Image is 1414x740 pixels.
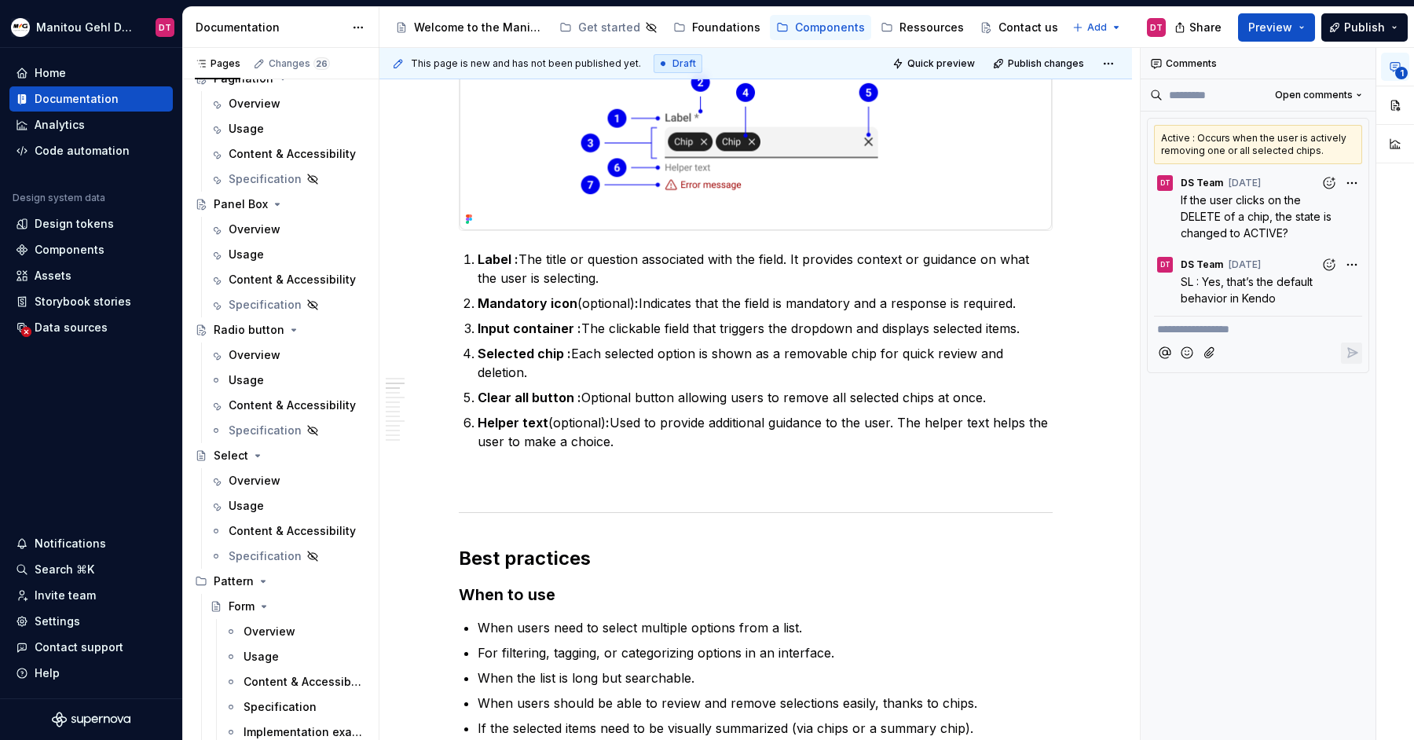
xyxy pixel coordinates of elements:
[411,57,641,70] span: This page is new and has not been published yet.
[229,473,280,489] div: Overview
[478,669,1053,687] p: When the list is long but searchable.
[35,91,119,107] div: Documentation
[9,557,173,582] button: Search ⌘K
[553,15,664,40] a: Get started
[899,20,964,35] div: Ressources
[229,523,356,539] div: Content & Accessibility
[229,372,264,388] div: Usage
[1341,172,1362,193] button: More
[9,583,173,608] a: Invite team
[313,57,330,70] span: 26
[1141,48,1376,79] div: Comments
[1154,125,1362,164] div: Active : Occurs when the user is actively removing one or all selected chips.
[9,609,173,634] a: Settings
[189,443,372,468] a: Select
[35,117,85,133] div: Analytics
[770,15,871,40] a: Components
[35,665,60,681] div: Help
[218,644,372,669] a: Usage
[478,250,1053,288] p: The title or question associated with the field. It provides context or guidance on what the user...
[189,192,372,217] a: Panel Box
[9,289,173,314] a: Storybook stories
[9,263,173,288] a: Assets
[1395,67,1408,79] span: 1
[13,192,105,204] div: Design system data
[478,319,1053,338] p: The clickable field that triggers the dropdown and displays selected items.
[1200,343,1221,364] button: Attach files
[578,20,640,35] div: Get started
[203,91,372,116] a: Overview
[3,10,179,44] button: Manitou Gehl Design SystemDT
[203,116,372,141] a: Usage
[1160,258,1170,271] div: DT
[1154,316,1362,338] div: Composer editor
[478,390,581,405] strong: Clear all button :
[606,415,610,430] strong: :
[478,618,1053,637] p: When users need to select multiple options from a list.
[988,53,1091,75] button: Publish changes
[35,216,114,232] div: Design tokens
[692,20,760,35] div: Foundations
[35,320,108,335] div: Data sources
[635,295,639,311] strong: :
[214,573,254,589] div: Pattern
[203,468,372,493] a: Overview
[35,143,130,159] div: Code automation
[35,639,123,655] div: Contact support
[907,57,975,70] span: Quick preview
[478,321,581,336] strong: Input container :
[888,53,982,75] button: Quick preview
[195,57,240,70] div: Pages
[9,86,173,112] a: Documentation
[203,544,372,569] a: Specification
[214,322,284,338] div: Radio button
[478,346,571,361] strong: Selected chip :
[229,347,280,363] div: Overview
[229,96,280,112] div: Overview
[203,167,372,192] a: Specification
[1181,275,1316,305] span: SL : Yes, that’s the default behavior in Kendo
[35,588,96,603] div: Invite team
[229,222,280,237] div: Overview
[203,368,372,393] a: Usage
[459,584,1053,606] h3: When to use
[1341,254,1362,275] button: More
[203,418,372,443] a: Specification
[478,415,548,430] strong: Helper text
[269,57,330,70] div: Changes
[203,393,372,418] a: Content & Accessibility
[214,196,268,212] div: Panel Box
[672,57,696,70] span: Draft
[203,594,372,619] a: Form
[1238,13,1315,42] button: Preview
[478,694,1053,713] p: When users should be able to review and remove selections easily, thanks to chips.
[36,20,137,35] div: Manitou Gehl Design System
[203,518,372,544] a: Content & Accessibility
[1087,21,1107,34] span: Add
[1068,16,1126,38] button: Add
[35,536,106,551] div: Notifications
[795,20,865,35] div: Components
[214,448,248,463] div: Select
[9,60,173,86] a: Home
[196,20,344,35] div: Documentation
[229,121,264,137] div: Usage
[35,614,80,629] div: Settings
[9,531,173,556] button: Notifications
[229,397,356,413] div: Content & Accessibility
[1268,84,1369,106] button: Open comments
[478,295,577,311] strong: Mandatory icon
[1341,343,1362,364] button: Reply
[52,712,130,727] svg: Supernova Logo
[1181,258,1223,271] span: DS Team
[1167,13,1232,42] button: Share
[203,343,372,368] a: Overview
[203,267,372,292] a: Content & Accessibility
[203,493,372,518] a: Usage
[478,388,1053,407] p: Optional button allowing users to remove all selected chips at once.
[1321,13,1408,42] button: Publish
[9,635,173,660] button: Contact support
[459,546,1053,571] h2: Best practices
[478,643,1053,662] p: For filtering, tagging, or categorizing options in an interface.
